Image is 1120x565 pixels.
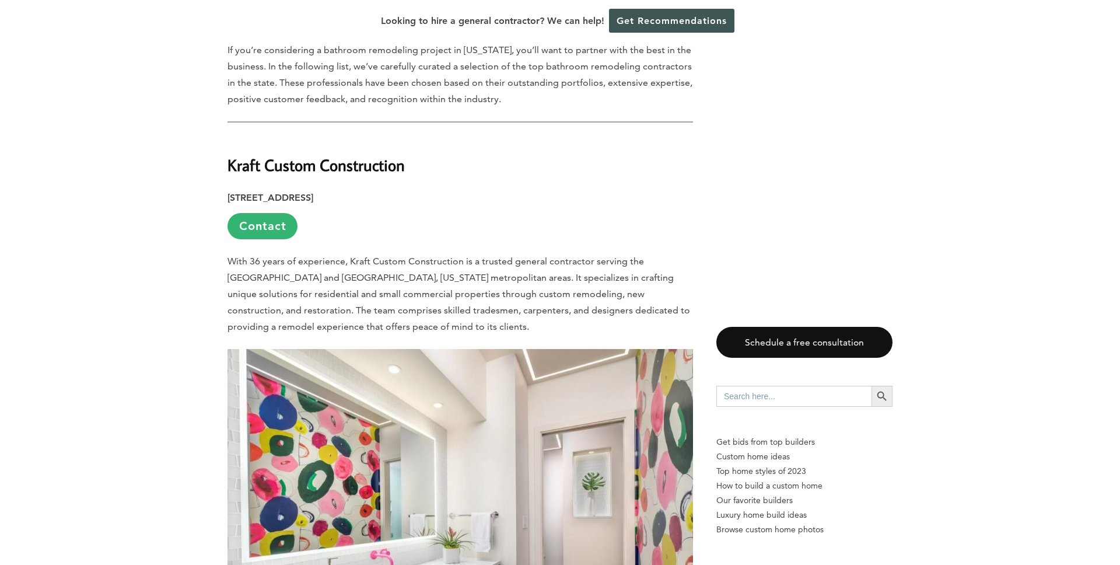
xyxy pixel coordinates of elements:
[716,493,892,508] a: Our favorite builders
[228,192,313,203] strong: [STREET_ADDRESS]
[228,253,693,335] p: With 36 years of experience, Kraft Custom Construction is a trusted general contractor serving th...
[228,155,405,175] strong: Kraft Custom Construction
[228,213,297,239] a: Contact
[896,481,1106,551] iframe: Drift Widget Chat Controller
[716,522,892,537] a: Browse custom home photos
[716,479,892,493] a: How to build a custom home
[609,9,734,33] a: Get Recommendations
[716,508,892,522] a: Luxury home build ideas
[716,435,892,449] p: Get bids from top builders
[716,464,892,479] a: Top home styles of 2023
[716,449,892,464] a: Custom home ideas
[876,390,888,403] svg: Search
[716,327,892,358] a: Schedule a free consultation
[228,42,693,107] p: If you’re considering a bathroom remodeling project in [US_STATE], you’ll want to partner with th...
[716,386,871,407] input: Search here...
